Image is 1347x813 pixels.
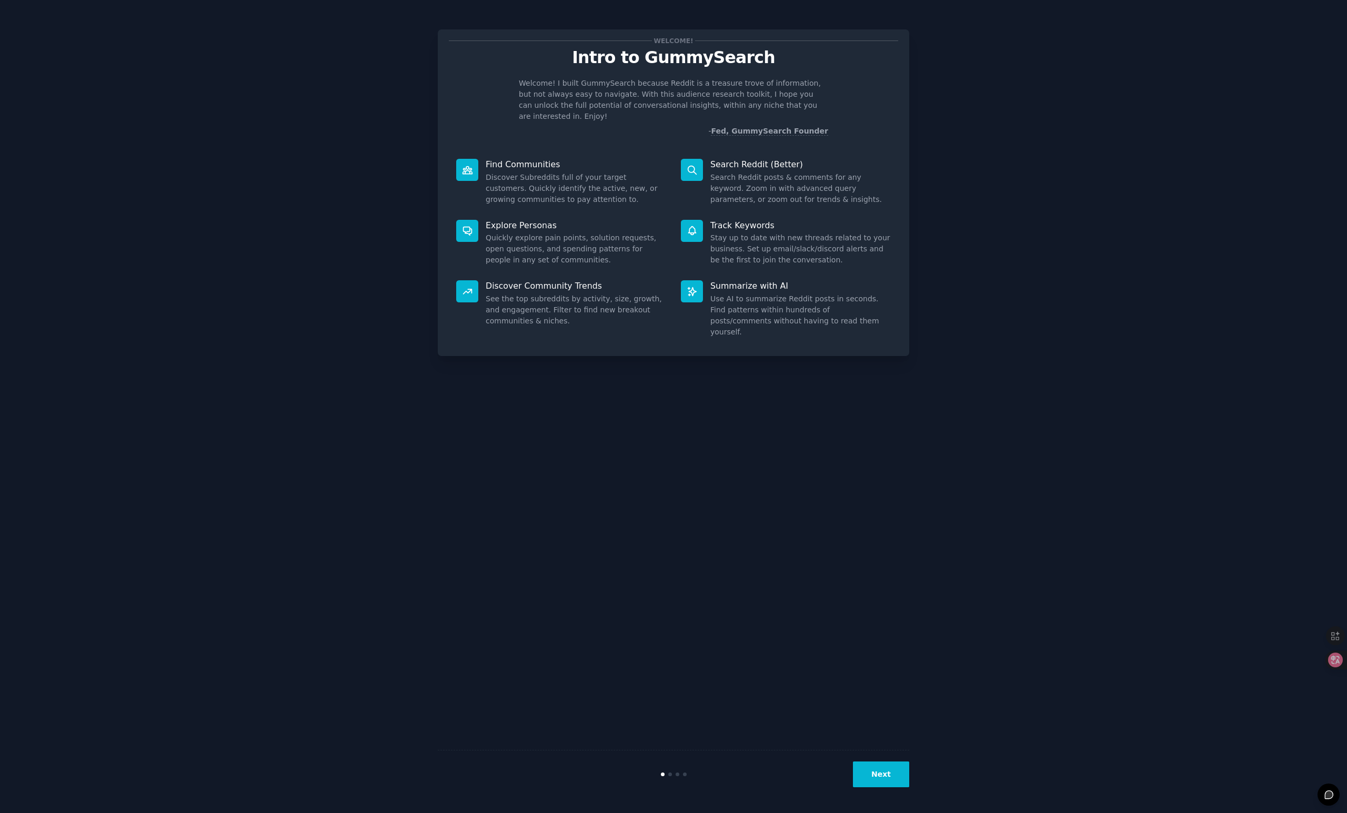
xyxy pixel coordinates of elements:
[710,172,891,205] dd: Search Reddit posts & comments for any keyword. Zoom in with advanced query parameters, or zoom o...
[708,126,828,137] div: -
[652,35,695,46] span: Welcome!
[710,159,891,170] p: Search Reddit (Better)
[486,172,666,205] dd: Discover Subreddits full of your target customers. Quickly identify the active, new, or growing c...
[486,293,666,327] dd: See the top subreddits by activity, size, growth, and engagement. Filter to find new breakout com...
[486,159,666,170] p: Find Communities
[853,761,909,787] button: Next
[519,78,828,122] p: Welcome! I built GummySearch because Reddit is a treasure trove of information, but not always ea...
[710,220,891,231] p: Track Keywords
[711,127,828,136] a: Fed, GummySearch Founder
[486,280,666,291] p: Discover Community Trends
[710,280,891,291] p: Summarize with AI
[710,232,891,266] dd: Stay up to date with new threads related to your business. Set up email/slack/discord alerts and ...
[486,220,666,231] p: Explore Personas
[449,48,898,67] p: Intro to GummySearch
[710,293,891,338] dd: Use AI to summarize Reddit posts in seconds. Find patterns within hundreds of posts/comments with...
[486,232,666,266] dd: Quickly explore pain points, solution requests, open questions, and spending patterns for people ...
